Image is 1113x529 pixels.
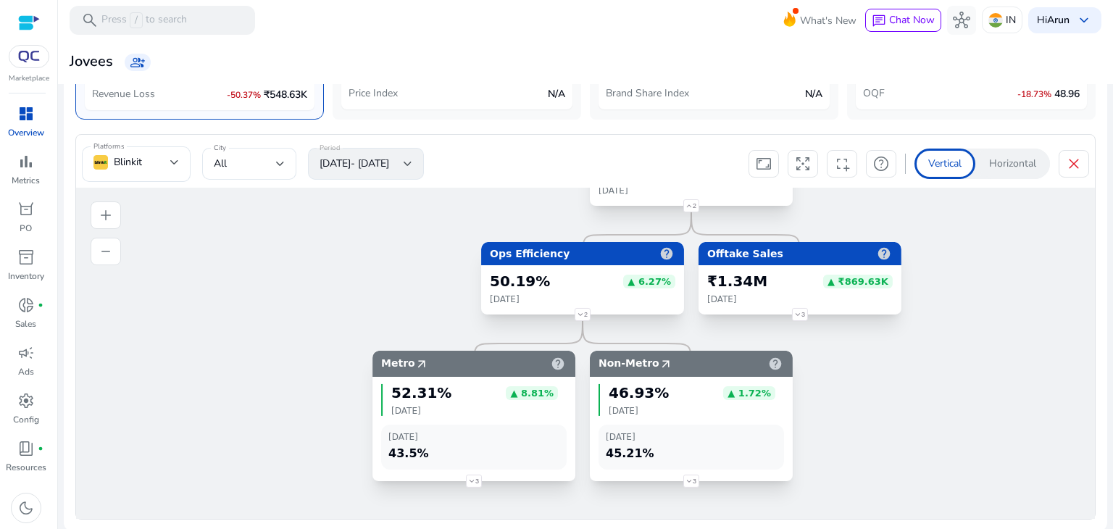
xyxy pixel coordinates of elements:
[863,86,885,101] span: OQF
[609,406,775,416] span: [DATE]
[101,12,187,28] p: Press to search
[865,9,941,32] button: chatChat Now
[490,272,550,290] div: 50.19%
[93,141,124,151] mat-label: Platforms
[17,344,35,362] span: campaign
[12,174,40,187] p: Metrics
[8,126,44,139] p: Overview
[707,248,783,259] span: Offtake Sales
[1017,88,1051,100] span: -18.73%
[599,186,628,196] span: [DATE]
[349,86,398,101] span: Price Index
[388,432,418,442] span: [DATE]
[17,201,35,218] span: orders
[18,365,34,378] p: Ads
[794,155,812,172] span: arrows_output
[624,274,676,288] div: ▲ 6.27%
[609,384,669,401] div: 46.93%
[38,446,43,451] span: fiber_manual_record
[415,354,428,374] i: arrow_outward
[988,13,1003,28] img: in.svg
[800,8,856,33] span: What's New
[707,272,767,290] div: ₹1.34M
[17,153,35,170] span: bar_chart
[707,294,737,304] span: [DATE]
[1006,7,1016,33] p: IN
[548,87,565,101] span: N/A
[490,248,570,259] span: Ops Efficiency
[9,73,49,84] p: Marketplace
[1075,12,1093,29] span: keyboard_arrow_down
[13,413,39,426] p: Config
[17,499,35,517] span: dark_mode
[877,243,891,264] i: help
[768,354,783,374] i: help
[928,157,962,171] p: Vertical
[6,461,46,474] p: Resources
[490,294,520,304] span: [DATE]
[989,157,1036,171] p: Horizontal
[16,51,42,62] img: QC-logo.svg
[606,445,654,462] span: 45.21%
[381,354,428,374] span: Metro
[391,384,451,401] div: 52.31%
[214,143,226,153] mat-label: City
[872,155,890,172] span: help
[130,55,145,70] span: group_add
[15,317,36,330] p: Sales
[17,249,35,266] span: inventory_2
[1047,13,1070,27] b: Arun
[755,155,772,172] span: aspect_ratio
[833,155,851,172] span: screenshot_region
[823,274,893,288] div: ▲ ₹869.63K
[264,88,307,101] span: ₹548.63K
[599,354,672,374] span: Non-Metro
[391,406,558,416] span: [DATE]
[8,270,44,283] p: Inventory
[805,87,822,101] span: N/A
[17,440,35,457] span: book_4
[97,207,114,224] span: add
[659,354,672,374] i: arrow_outward
[273,70,307,84] span: ₹1.85M
[872,14,886,28] span: chat
[38,302,43,308] span: fiber_manual_record
[1054,87,1080,101] span: 48.96
[551,354,565,374] i: help
[130,12,143,28] span: /
[606,432,635,442] span: [DATE]
[724,386,776,399] div: ▲ 1.72%
[125,54,151,71] a: group_add
[17,105,35,122] span: dashboard
[947,6,976,35] button: hub
[81,12,99,29] span: search
[1065,155,1083,172] span: close
[70,53,113,70] h3: Jovees
[93,154,170,170] div: Blinkit
[97,243,114,260] span: check_indeterminate_small
[889,13,935,27] span: Chat Now
[659,243,674,264] i: help
[20,222,32,235] p: PO
[953,12,970,29] span: hub
[17,296,35,314] span: donut_small
[17,392,35,409] span: settings
[214,157,227,170] span: All
[507,386,559,399] div: ▲ 8.81%
[606,86,689,101] span: Brand Share Index
[92,87,155,101] span: Revenue Loss
[227,89,261,101] span: -50.37%
[1037,15,1070,25] p: Hi
[320,143,340,153] mat-label: Period
[388,445,429,462] span: 43.5%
